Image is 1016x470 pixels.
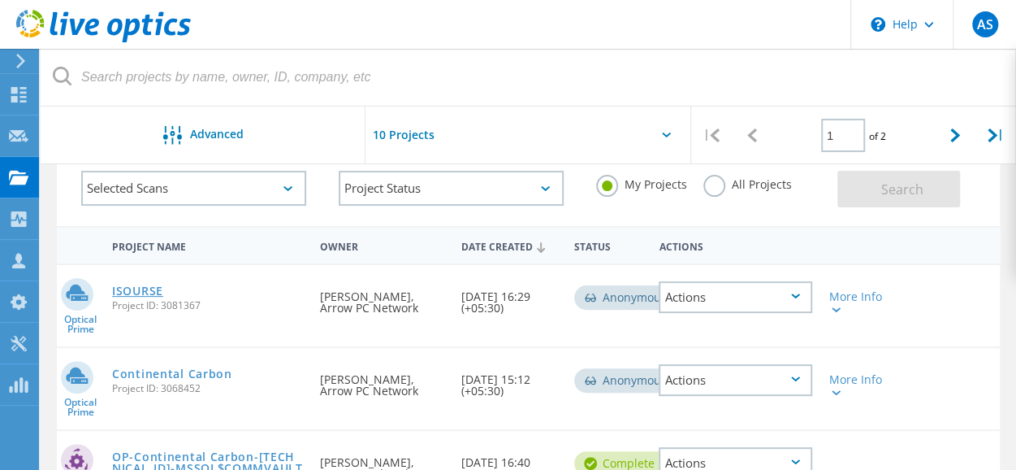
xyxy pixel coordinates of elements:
[311,230,452,260] div: Owner
[869,129,886,143] span: of 2
[703,175,792,190] label: All Projects
[112,384,303,394] span: Project ID: 3068452
[112,285,163,297] a: ISOURSE
[871,17,885,32] svg: \n
[976,18,992,31] span: AS
[81,171,306,206] div: Selected Scans
[828,374,888,397] div: More Info
[57,398,104,417] span: Optical Prime
[880,181,923,198] span: Search
[311,265,452,330] div: [PERSON_NAME], Arrow PC Network
[651,230,820,260] div: Actions
[828,291,888,314] div: More Info
[190,128,244,140] span: Advanced
[453,230,566,261] div: Date Created
[16,34,191,46] a: Live Optics Dashboard
[112,301,303,311] span: Project ID: 3081367
[837,171,960,207] button: Search
[453,265,566,330] div: [DATE] 16:29 (+05:30)
[453,348,566,413] div: [DATE] 15:12 (+05:30)
[574,285,683,310] div: Anonymous
[311,348,452,413] div: [PERSON_NAME], Arrow PC Network
[339,171,564,206] div: Project Status
[659,364,812,396] div: Actions
[691,107,732,164] div: |
[596,175,687,190] label: My Projects
[57,315,104,334] span: Optical Prime
[659,281,812,313] div: Actions
[975,107,1016,164] div: |
[566,230,651,260] div: Status
[574,368,683,393] div: Anonymous
[112,368,232,380] a: Continental Carbon
[104,230,311,260] div: Project Name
